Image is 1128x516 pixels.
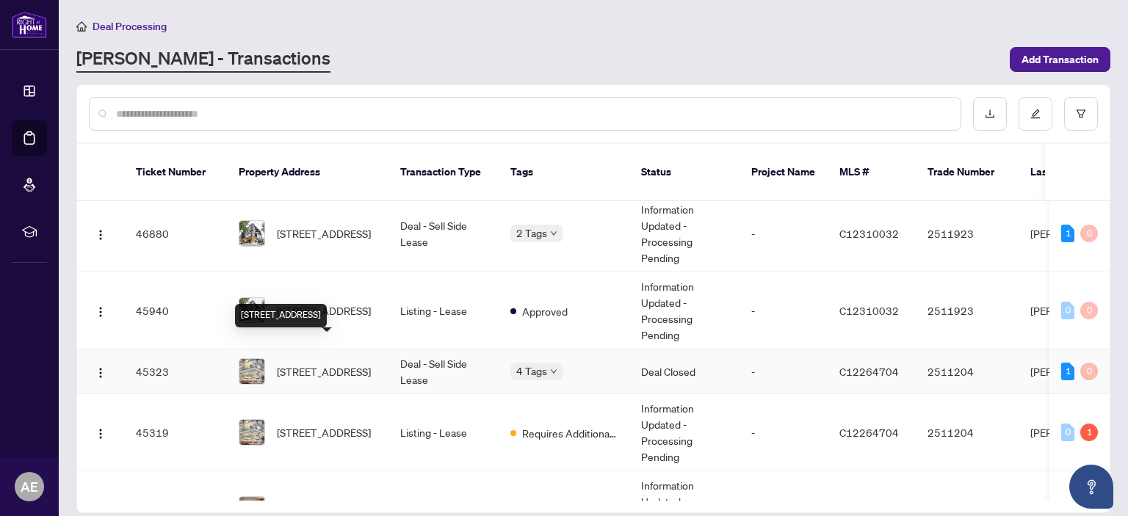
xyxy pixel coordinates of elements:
[916,394,1019,471] td: 2511204
[740,272,828,349] td: -
[629,195,740,272] td: Information Updated - Processing Pending
[973,97,1007,131] button: download
[89,222,112,245] button: Logo
[124,349,227,394] td: 45323
[916,144,1019,201] th: Trade Number
[1019,97,1052,131] button: edit
[1080,424,1098,441] div: 1
[239,298,264,323] img: thumbnail-img
[839,426,899,439] span: C12264704
[388,144,499,201] th: Transaction Type
[277,225,371,241] span: [STREET_ADDRESS]
[740,349,828,394] td: -
[550,368,557,375] span: down
[277,424,371,440] span: [STREET_ADDRESS]
[1010,47,1110,72] button: Add Transaction
[550,230,557,237] span: down
[95,306,106,318] img: Logo
[1080,363,1098,380] div: 0
[985,109,995,119] span: download
[95,367,106,379] img: Logo
[522,303,568,319] span: Approved
[235,304,327,327] div: [STREET_ADDRESS]
[93,20,167,33] span: Deal Processing
[388,349,499,394] td: Deal - Sell Side Lease
[388,272,499,349] td: Listing - Lease
[1061,302,1074,319] div: 0
[839,227,899,240] span: C12310032
[916,272,1019,349] td: 2511923
[89,299,112,322] button: Logo
[89,421,112,444] button: Logo
[629,272,740,349] td: Information Updated - Processing Pending
[516,363,547,379] span: 4 Tags
[277,363,371,379] span: [STREET_ADDRESS]
[124,144,227,201] th: Ticket Number
[76,46,330,73] a: [PERSON_NAME] - Transactions
[499,144,629,201] th: Tags
[839,365,899,378] span: C12264704
[740,394,828,471] td: -
[95,229,106,241] img: Logo
[629,394,740,471] td: Information Updated - Processing Pending
[916,195,1019,272] td: 2511923
[740,144,828,201] th: Project Name
[388,394,499,471] td: Listing - Lease
[1061,225,1074,242] div: 1
[516,225,547,241] span: 2 Tags
[916,349,1019,394] td: 2511204
[124,195,227,272] td: 46880
[1076,109,1086,119] span: filter
[1030,109,1041,119] span: edit
[1069,465,1113,509] button: Open asap
[1061,363,1074,380] div: 1
[522,425,618,441] span: Requires Additional Docs
[740,195,828,272] td: -
[95,428,106,440] img: Logo
[12,11,47,38] img: logo
[124,272,227,349] td: 45940
[227,144,388,201] th: Property Address
[629,144,740,201] th: Status
[239,359,264,384] img: thumbnail-img
[89,360,112,383] button: Logo
[124,394,227,471] td: 45319
[239,221,264,246] img: thumbnail-img
[1080,225,1098,242] div: 0
[76,21,87,32] span: home
[239,420,264,445] img: thumbnail-img
[828,144,916,201] th: MLS #
[1064,97,1098,131] button: filter
[277,302,371,319] span: [STREET_ADDRESS]
[1080,302,1098,319] div: 0
[21,476,38,497] span: AE
[388,195,499,272] td: Deal - Sell Side Lease
[839,304,899,317] span: C12310032
[629,349,740,394] td: Deal Closed
[1061,424,1074,441] div: 0
[1022,48,1099,71] span: Add Transaction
